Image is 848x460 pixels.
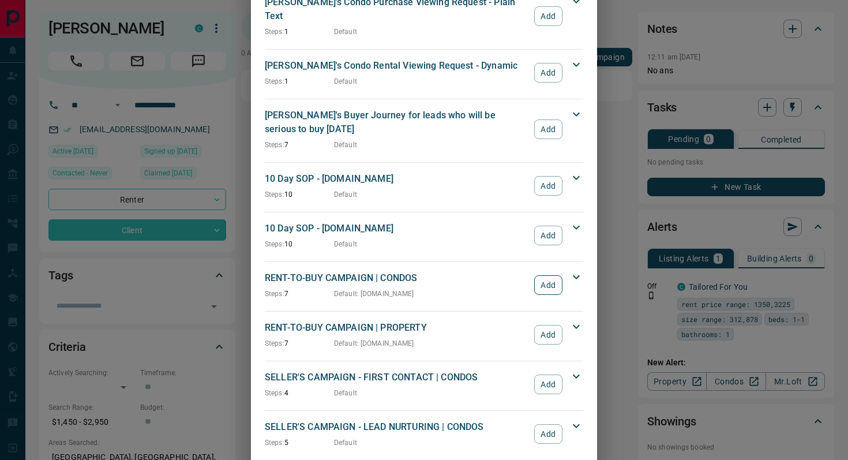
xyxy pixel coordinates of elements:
p: Default [334,388,357,398]
div: RENT-TO-BUY CAMPAIGN | CONDOSSteps:7Default: [DOMAIN_NAME]Add [265,269,583,301]
p: Default [334,189,357,200]
p: RENT-TO-BUY CAMPAIGN | PROPERTY [265,321,528,335]
button: Add [534,226,562,245]
p: Default [334,437,357,448]
p: Default : [DOMAIN_NAME] [334,338,414,349]
div: SELLER'S CAMPAIGN - FIRST CONTACT | CONDOSSteps:4DefaultAdd [265,368,583,401]
p: 10 [265,189,334,200]
p: [PERSON_NAME]'s Buyer Journey for leads who will be serious to buy [DATE] [265,109,528,136]
p: 10 Day SOP - [DOMAIN_NAME] [265,222,528,235]
button: Add [534,6,562,26]
p: 7 [265,338,334,349]
p: Default [334,140,357,150]
p: SELLER'S CAMPAIGN - LEAD NURTURING | CONDOS [265,420,528,434]
p: 1 [265,27,334,37]
span: Steps: [265,240,284,248]
div: [PERSON_NAME]'s Condo Rental Viewing Request - DynamicSteps:1DefaultAdd [265,57,583,89]
button: Add [534,424,562,444]
button: Add [534,119,562,139]
span: Steps: [265,141,284,149]
div: 10 Day SOP - [DOMAIN_NAME]Steps:10DefaultAdd [265,219,583,252]
p: 4 [265,388,334,398]
button: Add [534,275,562,295]
div: SELLER'S CAMPAIGN - LEAD NURTURING | CONDOSSteps:5DefaultAdd [265,418,583,450]
p: Default [334,76,357,87]
p: RENT-TO-BUY CAMPAIGN | CONDOS [265,271,528,285]
span: Steps: [265,439,284,447]
div: [PERSON_NAME]'s Buyer Journey for leads who will be serious to buy [DATE]Steps:7DefaultAdd [265,106,583,152]
button: Add [534,63,562,83]
span: Steps: [265,339,284,347]
p: 10 [265,239,334,249]
span: Steps: [265,28,284,36]
span: Steps: [265,190,284,199]
p: Default [334,27,357,37]
p: 7 [265,140,334,150]
p: Default : [DOMAIN_NAME] [334,289,414,299]
p: 1 [265,76,334,87]
button: Add [534,375,562,394]
span: Steps: [265,389,284,397]
div: 10 Day SOP - [DOMAIN_NAME]Steps:10DefaultAdd [265,170,583,202]
p: SELLER'S CAMPAIGN - FIRST CONTACT | CONDOS [265,371,528,384]
p: [PERSON_NAME]'s Condo Rental Viewing Request - Dynamic [265,59,528,73]
span: Steps: [265,290,284,298]
p: 10 Day SOP - [DOMAIN_NAME] [265,172,528,186]
p: 7 [265,289,334,299]
span: Steps: [265,77,284,85]
button: Add [534,176,562,196]
p: 5 [265,437,334,448]
div: RENT-TO-BUY CAMPAIGN | PROPERTYSteps:7Default: [DOMAIN_NAME]Add [265,319,583,351]
p: Default [334,239,357,249]
button: Add [534,325,562,345]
